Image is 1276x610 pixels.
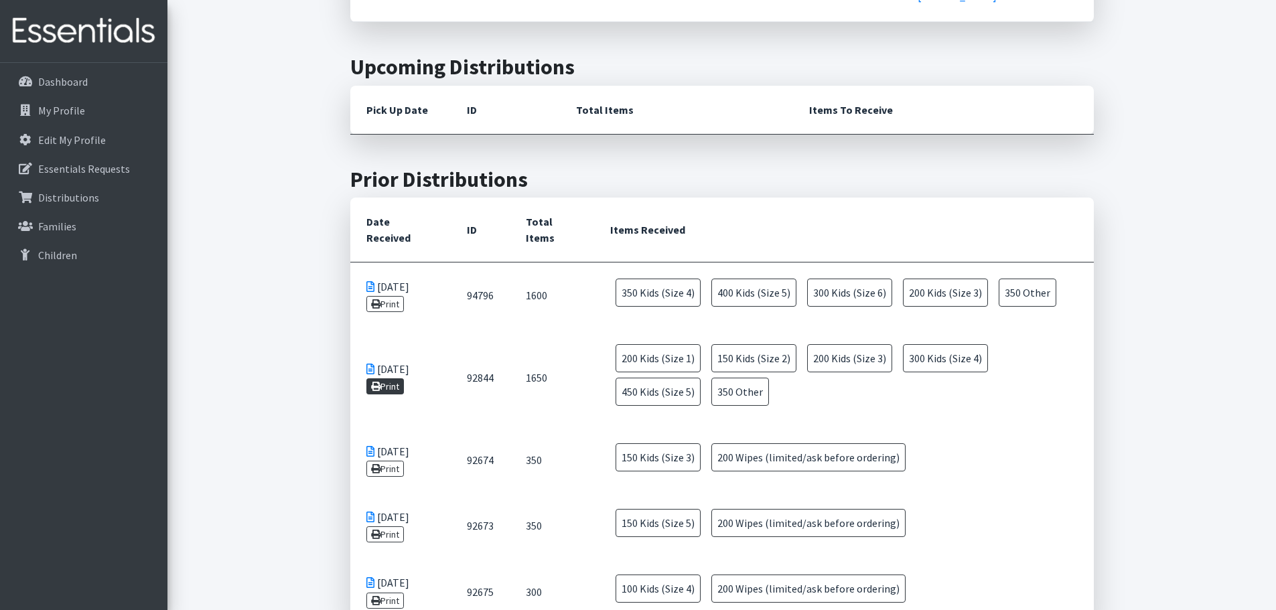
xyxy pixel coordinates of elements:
[451,86,560,135] th: ID
[38,248,77,262] p: Children
[451,198,510,262] th: ID
[510,328,595,427] td: 1650
[807,279,892,307] span: 300 Kids (Size 6)
[38,220,76,233] p: Families
[366,296,405,312] a: Print
[560,86,793,135] th: Total Items
[5,242,162,269] a: Children
[38,191,99,204] p: Distributions
[350,86,451,135] th: Pick Up Date
[366,593,405,609] a: Print
[38,104,85,117] p: My Profile
[38,162,130,175] p: Essentials Requests
[350,167,1094,192] h2: Prior Distributions
[711,509,906,537] span: 200 Wipes (limited/ask before ordering)
[5,127,162,153] a: Edit My Profile
[5,213,162,240] a: Families
[350,493,451,558] td: [DATE]
[711,279,796,307] span: 400 Kids (Size 5)
[616,279,701,307] span: 350 Kids (Size 4)
[451,493,510,558] td: 92673
[510,427,595,493] td: 350
[38,75,88,88] p: Dashboard
[366,526,405,542] a: Print
[5,97,162,124] a: My Profile
[38,133,106,147] p: Edit My Profile
[5,155,162,182] a: Essentials Requests
[711,344,796,372] span: 150 Kids (Size 2)
[903,279,988,307] span: 200 Kids (Size 3)
[616,509,701,537] span: 150 Kids (Size 5)
[711,575,906,603] span: 200 Wipes (limited/ask before ordering)
[451,427,510,493] td: 92674
[366,378,405,394] a: Print
[451,328,510,427] td: 92844
[807,344,892,372] span: 200 Kids (Size 3)
[510,493,595,558] td: 350
[451,262,510,329] td: 94796
[594,198,1093,262] th: Items Received
[711,378,769,406] span: 350 Other
[793,86,1094,135] th: Items To Receive
[616,575,701,603] span: 100 Kids (Size 4)
[999,279,1056,307] span: 350 Other
[510,198,595,262] th: Total Items
[350,262,451,329] td: [DATE]
[5,68,162,95] a: Dashboard
[616,443,701,471] span: 150 Kids (Size 3)
[350,427,451,493] td: [DATE]
[366,461,405,477] a: Print
[616,344,701,372] span: 200 Kids (Size 1)
[5,9,162,54] img: HumanEssentials
[903,344,988,372] span: 300 Kids (Size 4)
[711,443,906,471] span: 200 Wipes (limited/ask before ordering)
[510,262,595,329] td: 1600
[350,328,451,427] td: [DATE]
[5,184,162,211] a: Distributions
[350,198,451,262] th: Date Received
[616,378,701,406] span: 450 Kids (Size 5)
[350,54,1094,80] h2: Upcoming Distributions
